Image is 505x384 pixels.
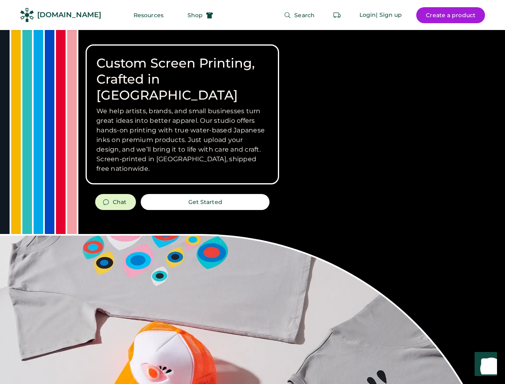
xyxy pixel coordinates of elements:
button: Resources [124,7,173,23]
button: Search [274,7,324,23]
div: Login [359,11,376,19]
div: | Sign up [376,11,402,19]
button: Shop [178,7,223,23]
img: Rendered Logo - Screens [20,8,34,22]
div: [DOMAIN_NAME] [37,10,101,20]
h3: We help artists, brands, and small businesses turn great ideas into better apparel. Our studio of... [96,106,268,174]
span: Search [294,12,315,18]
h1: Custom Screen Printing, Crafted in [GEOGRAPHIC_DATA] [96,55,268,103]
button: Chat [95,194,136,210]
button: Get Started [141,194,269,210]
span: Shop [188,12,203,18]
button: Create a product [416,7,485,23]
button: Retrieve an order [329,7,345,23]
iframe: Front Chat [467,348,501,382]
